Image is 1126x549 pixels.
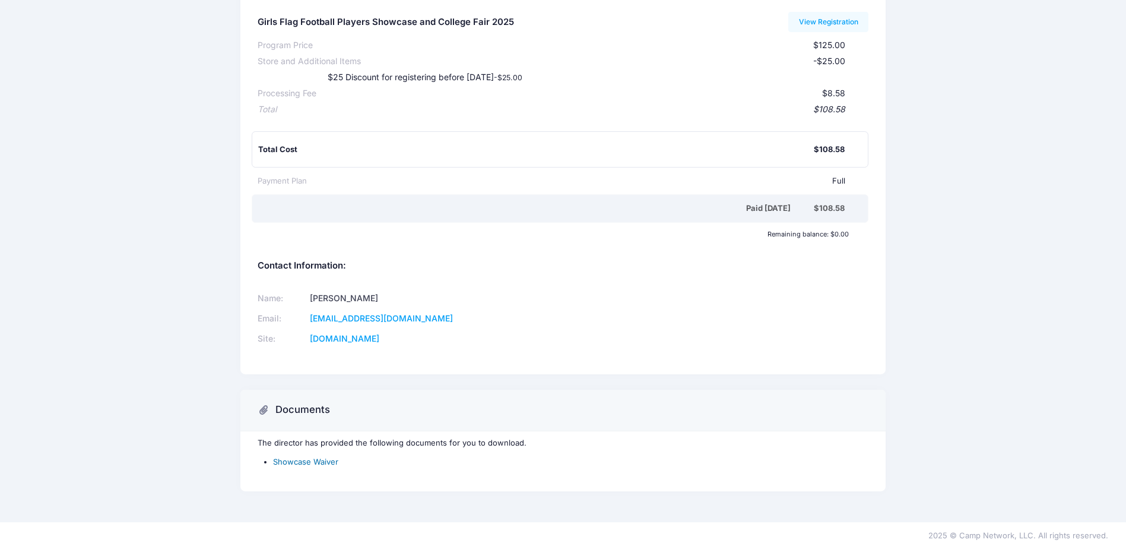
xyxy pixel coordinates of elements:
[258,39,313,52] div: Program Price
[310,313,453,323] a: [EMAIL_ADDRESS][DOMAIN_NAME]
[258,329,306,349] td: Site:
[307,175,845,187] div: Full
[258,103,277,116] div: Total
[275,404,330,416] h3: Documents
[260,203,814,214] div: Paid [DATE]
[361,55,845,68] div: -$25.00
[258,437,868,449] p: The director has provided the following documents for you to download.
[277,103,845,116] div: $108.58
[788,12,868,32] a: View Registration
[316,87,845,100] div: $8.58
[258,87,316,100] div: Processing Fee
[258,55,361,68] div: Store and Additional Items
[258,289,306,309] td: Name:
[258,17,514,28] h5: Girls Flag Football Players Showcase and College Fair 2025
[928,531,1108,540] span: 2025 © Camp Network, LLC. All rights reserved.
[258,309,306,329] td: Email:
[814,144,845,156] div: $108.58
[258,144,814,156] div: Total Cost
[304,71,667,84] div: $25 Discount for registering before [DATE]
[310,333,379,343] a: [DOMAIN_NAME]
[258,175,307,187] div: Payment Plan
[258,261,868,272] h5: Contact Information:
[273,457,338,466] a: Showcase Waiver
[306,289,548,309] td: [PERSON_NAME]
[494,73,522,82] small: -$25.00
[813,40,845,50] span: $125.00
[252,231,855,238] div: Remaining balance: $0.00
[814,203,845,214] div: $108.58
